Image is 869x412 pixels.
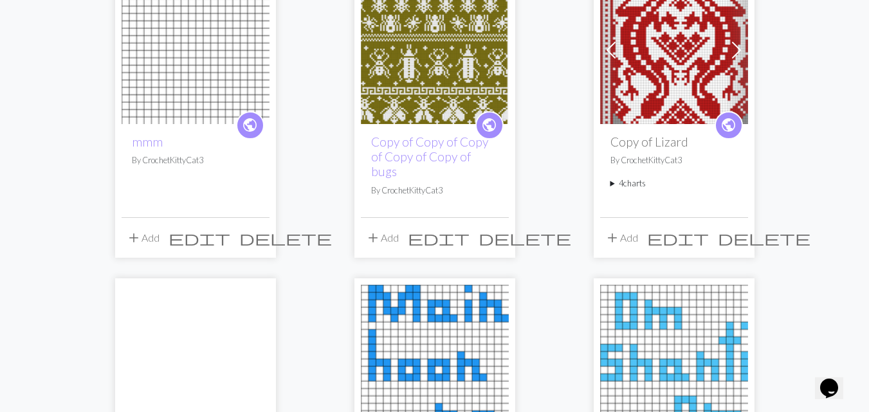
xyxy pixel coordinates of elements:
button: Edit [164,226,235,250]
i: Edit [647,230,709,246]
summary: 4charts [610,177,738,190]
button: Delete [713,226,815,250]
p: By CrochetKittyCat3 [371,184,499,197]
p: By CrochetKittyCat3 [132,154,259,166]
button: Add [122,226,164,250]
span: edit [169,229,230,247]
button: Add [600,226,643,250]
span: edit [647,229,709,247]
span: public [481,115,497,135]
span: public [720,115,736,135]
i: Edit [169,230,230,246]
p: By CrochetKittyCat3 [610,154,738,166]
span: delete [239,229,332,247]
button: Delete [474,226,576,250]
a: mmm [122,42,270,55]
a: mmm [132,134,163,149]
a: om [600,351,748,363]
span: add [126,229,142,247]
span: delete [718,229,810,247]
a: public [475,111,504,139]
i: Edit [408,230,470,246]
button: Edit [643,226,713,250]
iframe: chat widget [815,361,856,399]
span: add [365,229,381,247]
span: add [605,229,620,247]
a: Lizard [600,42,748,55]
span: public [242,115,258,135]
button: Add [361,226,403,250]
i: public [720,112,736,138]
span: edit [408,229,470,247]
a: bugs [361,42,509,55]
a: Copy of Copy of Copy of Copy of Copy of bugs [371,134,488,179]
span: delete [479,229,571,247]
a: Lizard [122,351,270,363]
a: main hoon [361,351,509,363]
h2: Copy of Lizard [610,134,738,149]
a: public [715,111,743,139]
i: public [481,112,497,138]
button: Edit [403,226,474,250]
i: public [242,112,258,138]
a: public [236,111,264,139]
button: Delete [235,226,336,250]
